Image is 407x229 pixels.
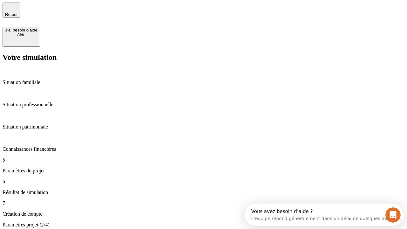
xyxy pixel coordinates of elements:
[7,10,156,17] div: L’équipe répond généralement dans un délai de quelques minutes.
[3,3,175,20] div: Ouvrir le Messenger Intercom
[3,200,404,206] p: 7
[3,211,404,217] p: Création de compte
[3,146,404,152] p: Connaissances financières
[5,28,38,32] div: J’ai besoin d'aide
[3,168,404,174] p: Paramètres du projet
[3,190,404,195] p: Résultat de simulation
[5,32,38,37] div: Aide
[3,157,404,163] p: 5
[7,5,156,10] div: Vous avez besoin d’aide ?
[5,12,18,17] span: Retour
[3,80,404,85] p: Situation familiale
[3,53,404,62] h2: Votre simulation
[3,222,404,228] p: Paramètres projet (2/4)
[245,204,404,226] iframe: Intercom live chat discovery launcher
[3,27,40,47] button: J’ai besoin d'aideAide
[3,3,20,18] button: Retour
[3,179,404,184] p: 6
[3,124,404,130] p: Situation patrimoniale
[385,207,401,223] iframe: Intercom live chat
[3,102,404,108] p: Situation professionnelle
